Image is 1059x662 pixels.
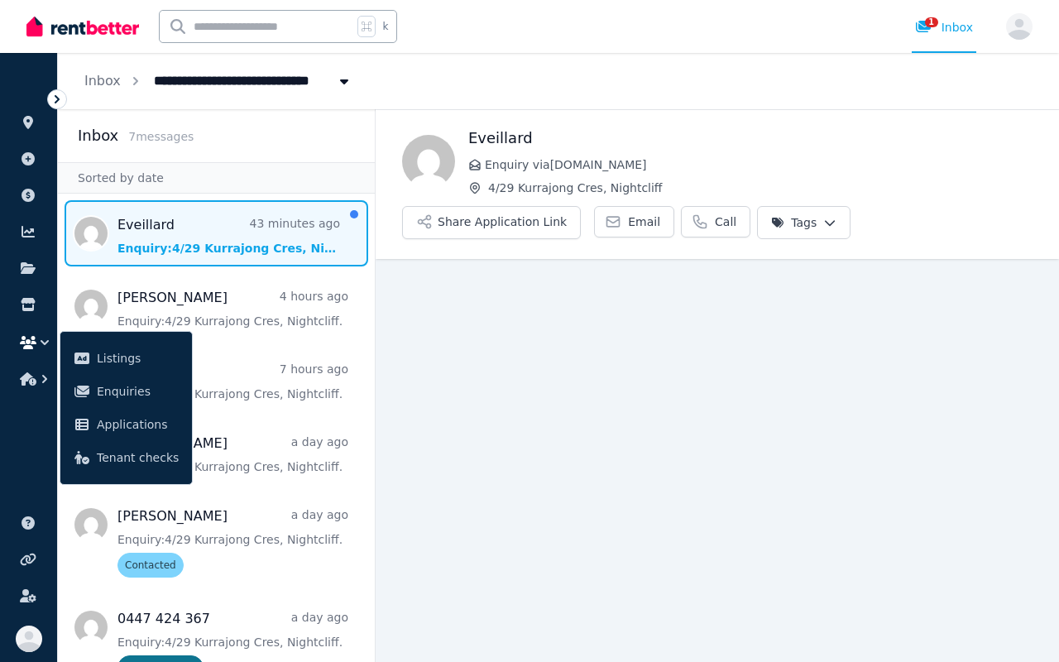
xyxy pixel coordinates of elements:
[67,375,185,408] a: Enquiries
[67,408,185,441] a: Applications
[97,448,179,468] span: Tenant checks
[58,53,379,109] nav: Breadcrumb
[488,180,1033,196] span: 4/29 Kurrajong Cres, Nightcliff
[468,127,1033,150] h1: Eveillard
[715,213,736,230] span: Call
[58,162,375,194] div: Sorted by date
[128,130,194,143] span: 7 message s
[757,206,851,239] button: Tags
[925,17,938,27] span: 1
[97,348,179,368] span: Listings
[594,206,674,237] a: Email
[78,124,118,147] h2: Inbox
[681,206,750,237] a: Call
[628,213,660,230] span: Email
[485,156,1033,173] span: Enquiry via [DOMAIN_NAME]
[117,361,348,402] a: Noman7 hours agoEnquiry:4/29 Kurrajong Cres, Nightcliff.
[117,506,348,578] a: [PERSON_NAME]a day agoEnquiry:4/29 Kurrajong Cres, Nightcliff.Contacted
[402,135,455,188] img: Eveillard
[67,441,185,474] a: Tenant checks
[402,206,581,239] button: Share Application Link
[26,14,139,39] img: RentBetter
[117,434,348,475] a: [PERSON_NAME]a day agoEnquiry:4/29 Kurrajong Cres, Nightcliff.
[382,20,388,33] span: k
[117,288,348,329] a: [PERSON_NAME]4 hours agoEnquiry:4/29 Kurrajong Cres, Nightcliff.
[67,342,185,375] a: Listings
[117,215,340,257] a: Eveillard43 minutes agoEnquiry:4/29 Kurrajong Cres, Nightcliff.
[97,381,179,401] span: Enquiries
[84,73,121,89] a: Inbox
[915,19,973,36] div: Inbox
[771,214,817,231] span: Tags
[97,415,179,434] span: Applications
